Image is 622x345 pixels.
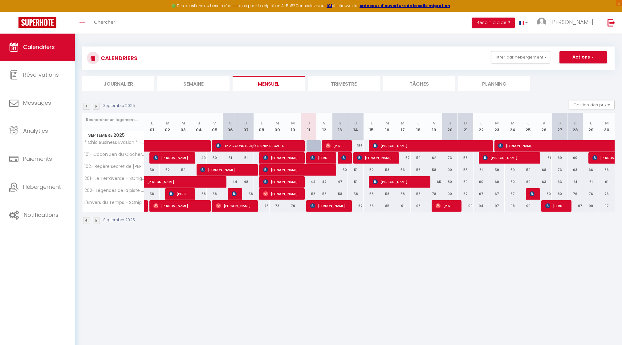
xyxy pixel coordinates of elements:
[83,188,145,193] span: 202- Légendes de la piste - SOnights
[458,176,474,188] div: 60
[357,152,394,164] span: [PERSON_NAME]
[327,3,332,8] strong: ICI
[511,120,514,126] abbr: M
[411,188,426,200] div: 58
[442,188,458,200] div: 90
[395,152,411,164] div: 57
[543,120,545,126] abbr: V
[316,176,332,188] div: 47
[191,113,207,140] th: 04
[222,152,238,164] div: 51
[364,200,379,212] div: 83
[339,120,341,126] abbr: S
[94,19,115,25] span: Chercher
[308,76,380,91] li: Trimestre
[458,200,474,212] div: 99
[442,113,458,140] th: 20
[207,188,222,200] div: 58
[82,76,154,91] li: Journalier
[348,176,364,188] div: 51
[583,188,599,200] div: 76
[426,188,442,200] div: 78
[411,152,426,164] div: 59
[166,120,169,126] abbr: M
[323,120,326,126] abbr: V
[599,188,615,200] div: 76
[550,18,593,26] span: [PERSON_NAME]
[348,140,364,152] div: 155
[371,120,372,126] abbr: L
[301,188,317,200] div: 58
[436,200,457,212] span: [PERSON_NAME]
[157,76,230,91] li: Semaine
[254,200,270,212] div: 75
[348,164,364,176] div: 51
[332,113,348,140] th: 13
[301,176,317,188] div: 44
[238,152,254,164] div: 51
[83,200,145,205] span: L'Envers du Temps - SOnights
[285,113,301,140] th: 10
[505,176,520,188] div: 60
[144,176,160,188] a: [PERSON_NAME]
[599,200,615,212] div: 97
[144,113,160,140] th: 01
[144,164,160,176] div: 50
[426,152,442,164] div: 62
[417,120,420,126] abbr: J
[583,176,599,188] div: 61
[411,164,426,176] div: 56
[153,152,190,164] span: [PERSON_NAME]
[379,164,395,176] div: 53
[200,164,253,176] span: [PERSON_NAME]
[520,113,536,140] th: 25
[474,164,489,176] div: 61
[458,76,530,91] li: Planning
[379,200,395,212] div: 85
[567,188,583,200] div: 76
[599,113,615,140] th: 30
[153,200,206,212] span: [PERSON_NAME]
[348,200,364,212] div: 87
[474,188,489,200] div: 67
[464,120,467,126] abbr: D
[310,152,331,164] span: [PERSON_NAME]
[520,176,536,188] div: 60
[489,188,505,200] div: 67
[567,176,583,188] div: 61
[23,155,52,163] span: Paiements
[537,18,546,27] img: ...
[270,113,285,140] th: 09
[590,120,592,126] abbr: L
[574,120,577,126] abbr: D
[545,200,566,212] span: [PERSON_NAME]
[83,152,145,157] span: 101- Cocon Zen du Clocher - SOnights
[552,164,567,176] div: 73
[527,120,530,126] abbr: J
[169,188,190,200] span: [PERSON_NAME]
[83,164,145,169] span: 102- Repère secret de [PERSON_NAME]- SOnights
[474,200,489,212] div: 94
[263,164,331,176] span: [PERSON_NAME]
[536,176,552,188] div: 63
[458,113,474,140] th: 21
[238,188,254,200] div: 58
[232,188,237,200] span: [PERSON_NAME]
[89,12,120,34] a: Chercher
[458,164,474,176] div: 55
[83,140,145,145] span: * Chic Business Evasion * - SOnights
[426,164,442,176] div: 58
[275,120,279,126] abbr: M
[147,173,218,185] span: [PERSON_NAME]
[426,176,442,188] div: 65
[552,113,567,140] th: 27
[552,188,567,200] div: 80
[489,164,505,176] div: 59
[505,113,520,140] th: 24
[433,120,436,126] abbr: V
[86,114,140,125] input: Rechercher un logement...
[301,113,317,140] th: 11
[23,71,59,79] span: Réservations
[491,51,550,63] button: Filtrer par hébergement
[567,152,583,164] div: 60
